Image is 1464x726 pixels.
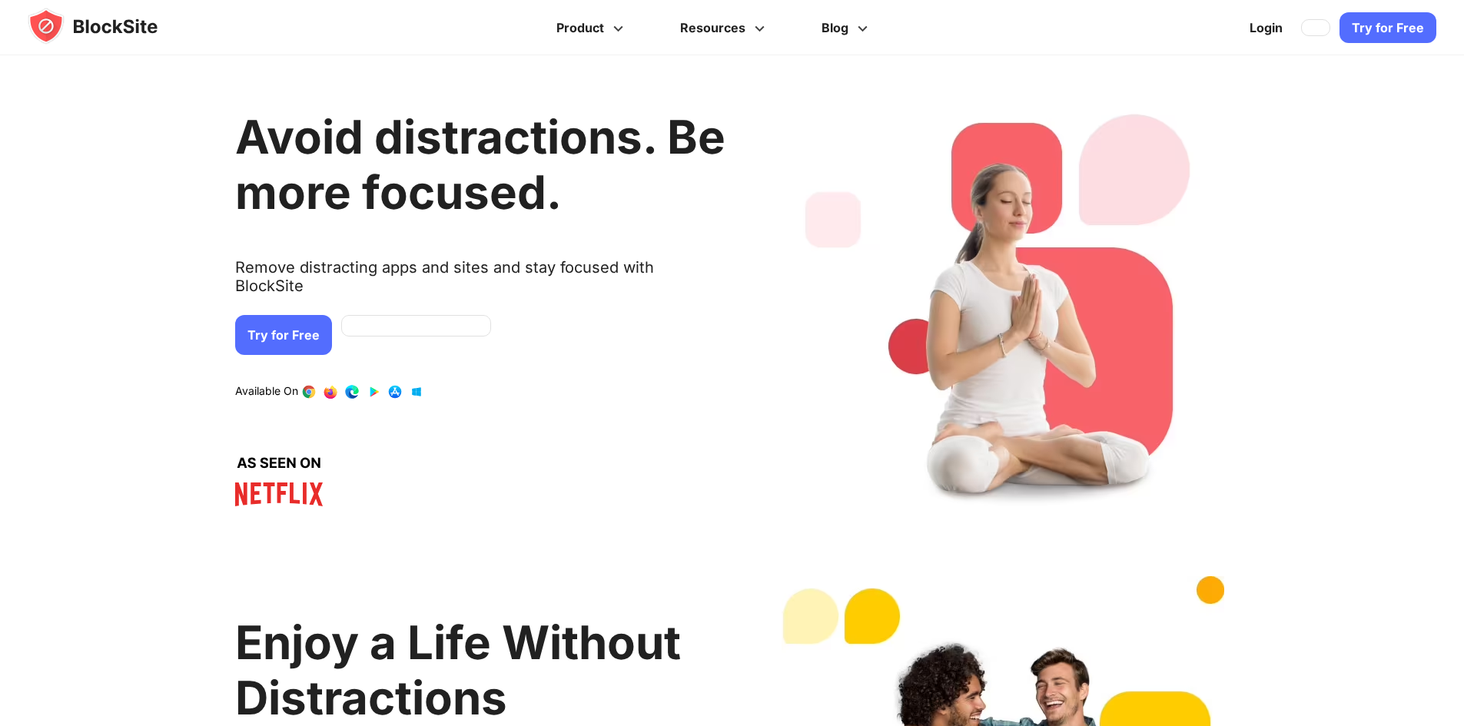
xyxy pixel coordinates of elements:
h1: Avoid distractions. Be more focused. [235,109,725,220]
img: blocksite-icon.5d769676.svg [28,8,188,45]
a: Try for Free [235,315,332,355]
h2: Enjoy a Life Without Distractions [235,615,725,725]
text: Available On [235,384,298,399]
text: Remove distracting apps and sites and stay focused with BlockSite [235,258,725,307]
a: Try for Free [1340,12,1436,43]
a: Login [1240,9,1292,46]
